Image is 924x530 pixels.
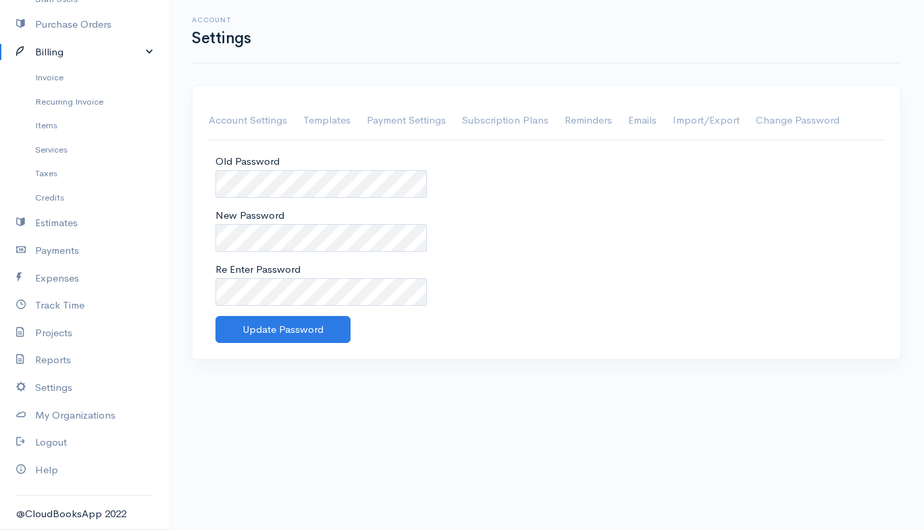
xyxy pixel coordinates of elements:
[215,154,280,169] label: Old Password
[215,262,301,277] label: Re Enter Password
[565,102,612,140] a: Reminders
[209,102,287,140] a: Account Settings
[192,30,251,47] h1: Settings
[756,102,840,140] a: Change Password
[462,102,548,140] a: Subscription Plans
[16,506,153,522] div: @CloudBooksApp 2022
[303,102,351,140] a: Templates
[215,316,351,344] button: Update Password
[367,102,446,140] a: Payment Settings
[673,102,740,140] a: Import/Export
[215,208,284,223] label: New Password
[628,102,657,140] a: Emails
[192,16,251,24] h6: Account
